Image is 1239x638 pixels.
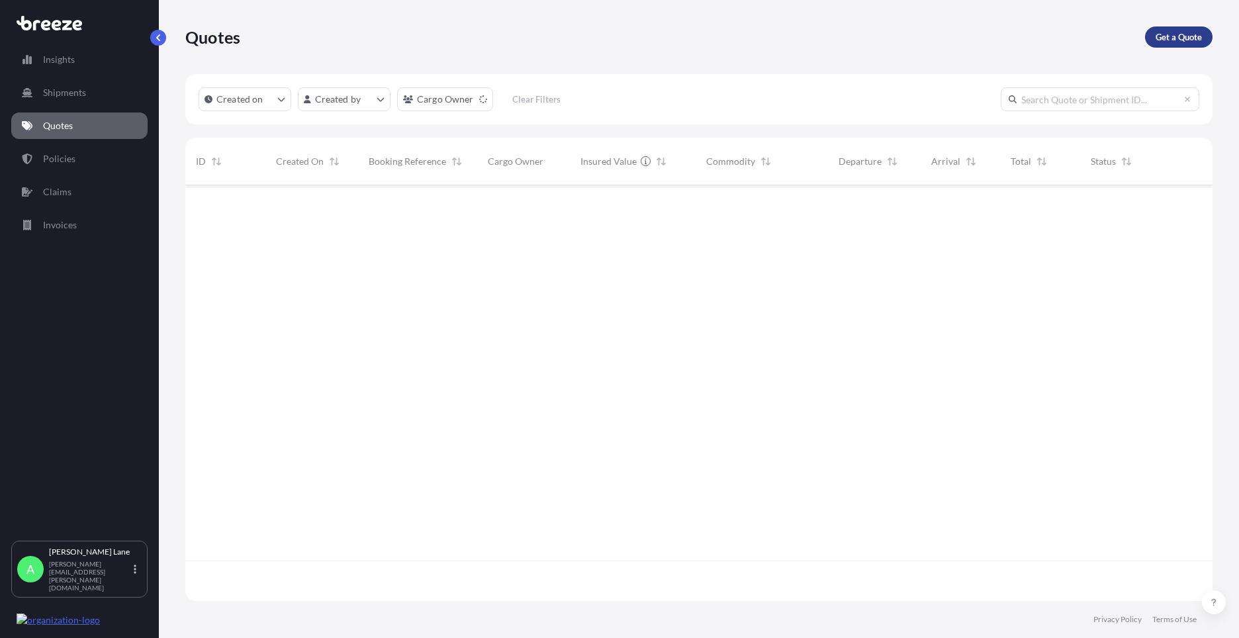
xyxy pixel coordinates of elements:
p: Clear Filters [512,93,561,106]
img: organization-logo [17,614,100,627]
span: Total [1011,155,1031,168]
a: Quotes [11,113,148,139]
span: Status [1091,155,1116,168]
button: Clear Filters [500,89,574,110]
span: Created On [276,155,324,168]
button: createdOn Filter options [199,87,291,111]
span: Departure [839,155,882,168]
a: Privacy Policy [1093,614,1142,625]
p: Claims [43,185,71,199]
p: Quotes [43,119,73,132]
p: Invoices [43,218,77,232]
a: Claims [11,179,148,205]
button: Sort [449,154,465,169]
p: Quotes [185,26,240,48]
p: Insights [43,53,75,66]
span: Booking Reference [369,155,446,168]
button: Sort [758,154,774,169]
button: Sort [326,154,342,169]
button: Sort [1034,154,1050,169]
span: Commodity [706,155,755,168]
a: Get a Quote [1145,26,1213,48]
button: Sort [208,154,224,169]
p: Get a Quote [1156,30,1202,44]
p: [PERSON_NAME] Lane [49,547,131,557]
span: Arrival [931,155,960,168]
button: cargoOwner Filter options [397,87,493,111]
button: Sort [963,154,979,169]
p: [PERSON_NAME][EMAIL_ADDRESS][PERSON_NAME][DOMAIN_NAME] [49,560,131,592]
p: Shipments [43,86,86,99]
input: Search Quote or Shipment ID... [1001,87,1199,111]
span: ID [196,155,206,168]
a: Invoices [11,212,148,238]
a: Insights [11,46,148,73]
span: A [26,563,34,576]
a: Terms of Use [1152,614,1197,625]
span: Insured Value [580,155,637,168]
span: Cargo Owner [488,155,543,168]
a: Policies [11,146,148,172]
p: Created by [315,93,361,106]
p: Created on [216,93,263,106]
button: Sort [884,154,900,169]
p: Cargo Owner [417,93,474,106]
button: Sort [1119,154,1134,169]
button: Sort [653,154,669,169]
p: Policies [43,152,75,165]
a: Shipments [11,79,148,106]
button: createdBy Filter options [298,87,390,111]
